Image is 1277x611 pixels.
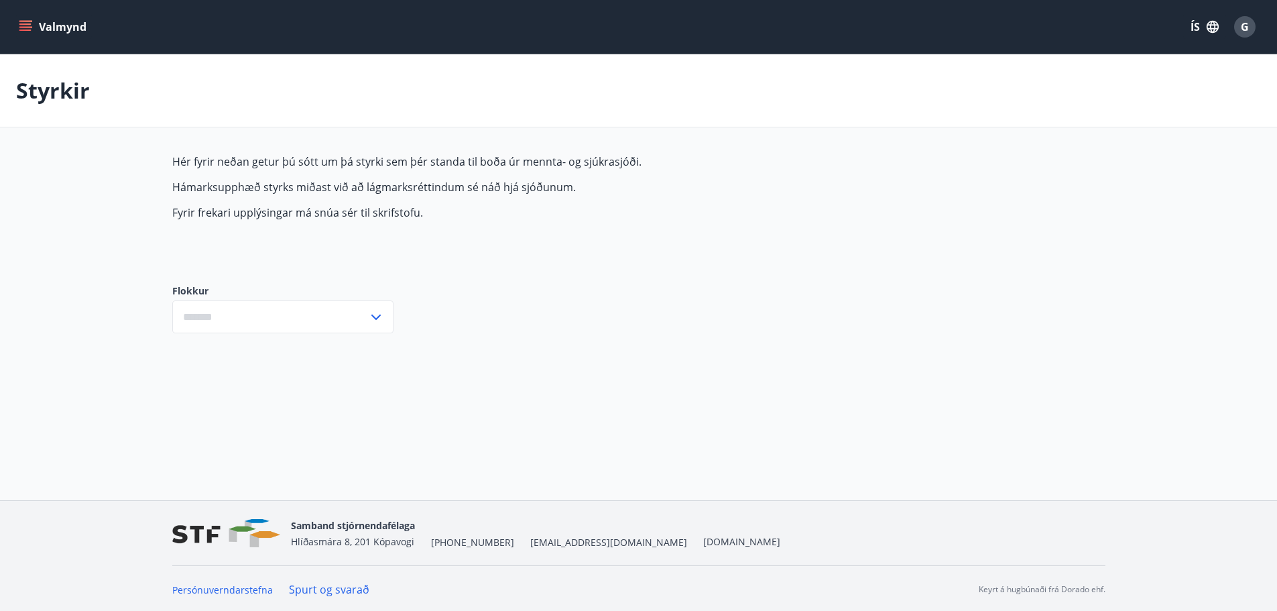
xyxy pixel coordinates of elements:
p: Hámarksupphæð styrks miðast við að lágmarksréttindum sé náð hjá sjóðunum. [172,180,805,195]
p: Hér fyrir neðan getur þú sótt um þá styrki sem þér standa til boða úr mennta- og sjúkrasjóði. [172,154,805,169]
p: Keyrt á hugbúnaði frá Dorado ehf. [979,584,1105,596]
img: vjCaq2fThgY3EUYqSgpjEiBg6WP39ov69hlhuPVN.png [172,519,280,548]
span: [EMAIL_ADDRESS][DOMAIN_NAME] [530,536,687,549]
p: Styrkir [16,76,90,105]
a: [DOMAIN_NAME] [703,535,780,548]
button: ÍS [1183,15,1226,39]
p: Fyrir frekari upplýsingar má snúa sér til skrifstofu. [172,205,805,220]
span: Hlíðasmára 8, 201 Kópavogi [291,535,414,548]
button: menu [16,15,92,39]
span: Samband stjórnendafélaga [291,519,415,532]
a: Spurt og svarað [289,582,369,597]
span: [PHONE_NUMBER] [431,536,514,549]
span: G [1241,19,1249,34]
label: Flokkur [172,284,393,298]
button: G [1229,11,1261,43]
a: Persónuverndarstefna [172,584,273,596]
